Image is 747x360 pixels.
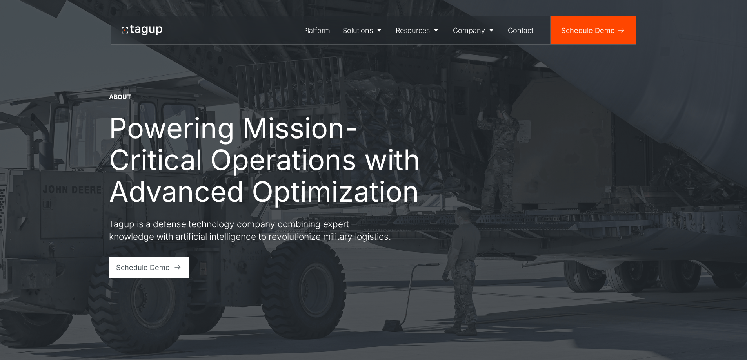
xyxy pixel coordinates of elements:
[116,262,170,273] div: Schedule Demo
[297,16,337,44] a: Platform
[109,218,391,242] p: Tagup is a defense technology company combining expert knowledge with artificial intelligence to ...
[336,16,390,44] a: Solutions
[109,112,438,207] h1: Powering Mission-Critical Operations with Advanced Optimization
[303,25,330,36] div: Platform
[551,16,636,44] a: Schedule Demo
[109,257,189,278] a: Schedule Demo
[396,25,430,36] div: Resources
[109,93,131,101] div: About
[447,16,502,44] a: Company
[453,25,485,36] div: Company
[508,25,533,36] div: Contact
[561,25,615,36] div: Schedule Demo
[390,16,447,44] a: Resources
[502,16,540,44] a: Contact
[343,25,373,36] div: Solutions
